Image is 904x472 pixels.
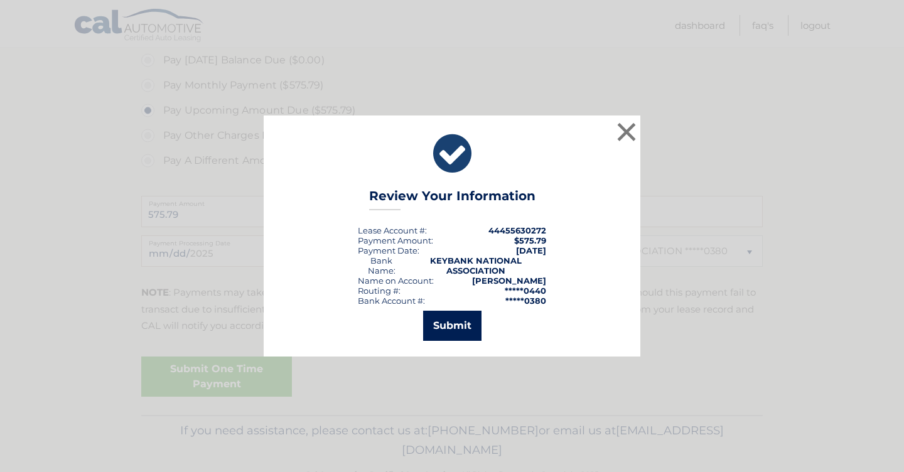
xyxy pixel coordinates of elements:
strong: 44455630272 [488,225,546,235]
strong: KEYBANK NATIONAL ASSOCIATION [430,255,522,276]
div: Bank Name: [358,255,405,276]
div: Name on Account: [358,276,434,286]
h3: Review Your Information [369,188,535,210]
span: $575.79 [514,235,546,245]
div: Bank Account #: [358,296,425,306]
div: : [358,245,419,255]
button: × [614,119,639,144]
span: Payment Date [358,245,417,255]
span: [DATE] [516,245,546,255]
strong: [PERSON_NAME] [472,276,546,286]
div: Payment Amount: [358,235,433,245]
div: Routing #: [358,286,401,296]
button: Submit [423,311,482,341]
div: Lease Account #: [358,225,427,235]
